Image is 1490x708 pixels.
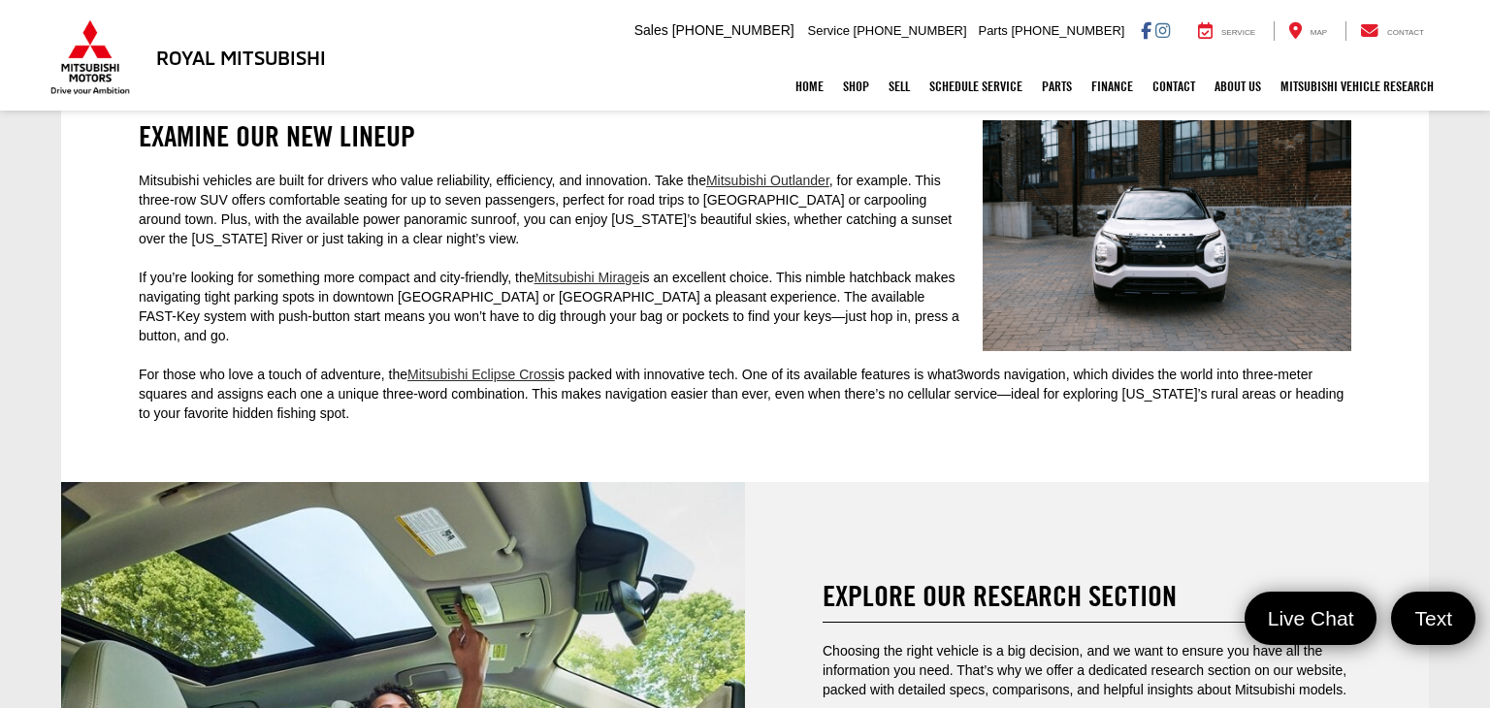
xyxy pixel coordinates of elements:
span: Map [1311,28,1327,37]
a: Schedule Service: Opens in a new tab [920,62,1032,111]
a: Mitsubishi Mirage [534,270,639,285]
span: Parts [978,23,1007,38]
span: Service [1221,28,1255,37]
p: Mitsubishi vehicles are built for drivers who value reliability, efficiency, and innovation. Take... [139,172,1351,249]
span: [PHONE_NUMBER] [1011,23,1124,38]
a: Live Chat [1245,592,1377,645]
a: About Us [1205,62,1271,111]
a: Mitsubishi Vehicle Research [1271,62,1443,111]
span: [PHONE_NUMBER] [854,23,967,38]
a: Shop [833,62,879,111]
a: Facebook: Click to visit our Facebook page [1141,22,1151,38]
p: For those who love a touch of adventure, the is packed with innovative tech. One of its available... [139,366,1351,424]
img: Welcome to Royal Mitsubishi [963,120,1351,361]
span: [PHONE_NUMBER] [672,22,794,38]
a: Mitsubishi Eclipse Cross [407,367,555,382]
a: Finance [1082,62,1143,111]
a: Contact [1345,21,1439,41]
a: Mitsubishi Outlander [706,173,829,188]
a: Parts: Opens in a new tab [1032,62,1082,111]
span: Sales [634,22,668,38]
h3: Royal Mitsubishi [156,47,326,68]
span: Text [1405,605,1462,631]
h2: Examine Our New Lineup [139,120,1351,152]
img: Mitsubishi [47,19,134,95]
span: Live Chat [1258,605,1364,631]
a: Service [1183,21,1270,41]
p: If you’re looking for something more compact and city-friendly, the is an excellent choice. This ... [139,269,1351,346]
span: Contact [1387,28,1424,37]
a: Contact [1143,62,1205,111]
a: Text [1391,592,1475,645]
a: Home [786,62,833,111]
a: Instagram: Click to visit our Instagram page [1155,22,1170,38]
a: Sell [879,62,920,111]
span: Choosing the right vehicle is a big decision, and we want to ensure you have all the information ... [823,643,1346,697]
span: Service [808,23,850,38]
h2: Explore Our Research Section [823,580,1351,612]
a: Map [1274,21,1342,41]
